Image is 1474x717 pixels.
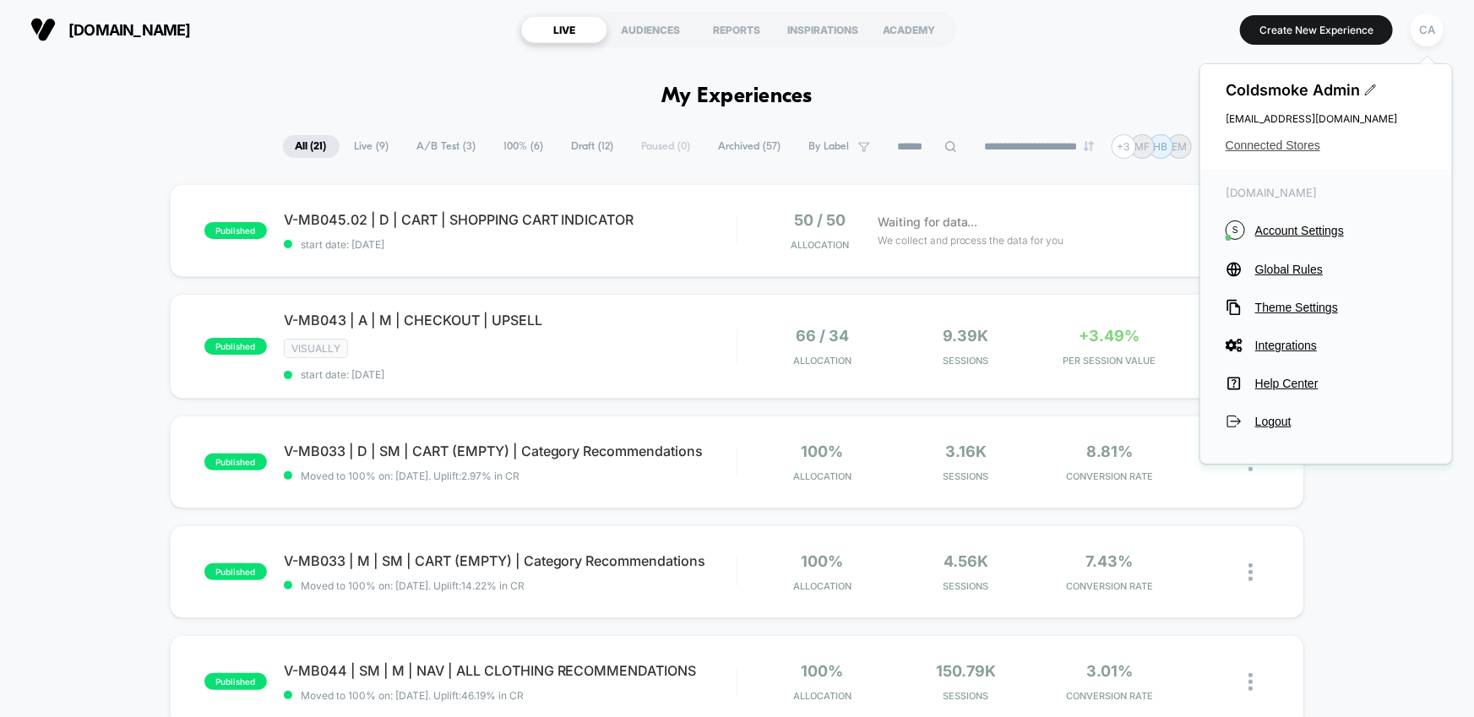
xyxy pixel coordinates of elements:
span: [DOMAIN_NAME] [68,21,191,39]
span: 150.79k [936,662,996,680]
div: LIVE [521,16,607,43]
button: Create New Experience [1240,15,1393,45]
button: Logout [1226,413,1427,430]
span: 8.81% [1086,443,1133,460]
button: Help Center [1226,375,1427,392]
div: CA [1411,14,1444,46]
img: close [1248,673,1253,691]
span: 4.56k [944,552,988,570]
span: We collect and process the data for you [878,232,1064,248]
div: REPORTS [693,16,780,43]
span: published [204,673,267,690]
span: published [204,454,267,470]
span: 100% [801,443,843,460]
p: EM [1172,140,1187,153]
span: 66 / 34 [796,327,849,345]
span: Theme Settings [1255,301,1427,314]
button: Integrations [1226,337,1427,354]
span: V-MB033 | D | SM | CART (EMPTY) | Category Recommendations [284,443,737,459]
span: Allocation [793,690,851,702]
span: +3.49% [1079,327,1139,345]
span: published [204,563,267,580]
button: [DOMAIN_NAME] [25,16,196,43]
span: start date: [DATE] [284,238,737,251]
p: HB [1154,140,1168,153]
span: Coldsmoke Admin [1226,81,1427,99]
span: CONVERSION RATE [1042,690,1177,702]
span: [DOMAIN_NAME] [1226,186,1427,199]
span: [EMAIL_ADDRESS][DOMAIN_NAME] [1226,112,1427,125]
button: SAccount Settings [1226,220,1427,240]
span: Draft ( 12 ) [559,135,627,158]
span: Allocation [793,580,851,592]
span: 9.39k [943,327,988,345]
span: V-MB045.02 | D | CART | SHOPPING CART INDICATOR [284,211,737,228]
span: Moved to 100% on: [DATE] . Uplift: 46.19% in CR [301,689,524,702]
div: ACADEMY [866,16,952,43]
span: CONVERSION RATE [1042,580,1177,592]
span: 100% [801,662,843,680]
span: Sessions [898,355,1033,367]
button: Theme Settings [1226,299,1427,316]
img: Visually logo [30,17,56,42]
button: CA [1406,13,1449,47]
span: 3.01% [1086,662,1133,680]
p: MF [1134,140,1150,153]
span: published [204,222,267,239]
img: close [1248,563,1253,581]
div: AUDIENCES [607,16,693,43]
span: 7.43% [1085,552,1133,570]
span: published [204,338,267,355]
span: 3.16k [945,443,987,460]
div: + 3 [1112,134,1136,159]
i: S [1226,220,1245,240]
span: PER SESSION VALUE [1042,355,1177,367]
span: Sessions [898,580,1033,592]
span: Account Settings [1255,224,1427,237]
span: Logout [1255,415,1427,428]
img: end [1084,141,1094,151]
span: Archived ( 57 ) [706,135,794,158]
h1: My Experiences [661,84,813,109]
span: Moved to 100% on: [DATE] . Uplift: 14.22% in CR [301,579,525,592]
span: 50 / 50 [795,211,846,229]
span: Global Rules [1255,263,1427,276]
span: V-MB043 | A | M | CHECKOUT | UPSELL [284,312,737,329]
span: V-MB044 | SM | M | NAV | ALL CLOTHING RECOMMENDATIONS [284,662,737,679]
span: Allocation [791,239,850,251]
span: 100% [801,552,843,570]
span: V-MB033 | M | SM | CART (EMPTY) | Category Recommendations [284,552,737,569]
span: Sessions [898,470,1033,482]
span: By Label [809,140,850,153]
span: 100% ( 6 ) [492,135,557,158]
span: Sessions [898,690,1033,702]
div: INSPIRATIONS [780,16,866,43]
span: Live ( 9 ) [342,135,402,158]
span: Waiting for data... [878,213,978,231]
button: Connected Stores [1226,139,1427,152]
span: Allocation [793,355,851,367]
span: CONVERSION RATE [1042,470,1177,482]
span: A/B Test ( 3 ) [405,135,489,158]
span: VISUALLY [284,339,348,358]
span: Integrations [1255,339,1427,352]
span: All ( 21 ) [283,135,340,158]
span: Allocation [793,470,851,482]
span: Help Center [1255,377,1427,390]
button: Global Rules [1226,261,1427,278]
span: Moved to 100% on: [DATE] . Uplift: 2.97% in CR [301,470,519,482]
span: start date: [DATE] [284,368,737,381]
